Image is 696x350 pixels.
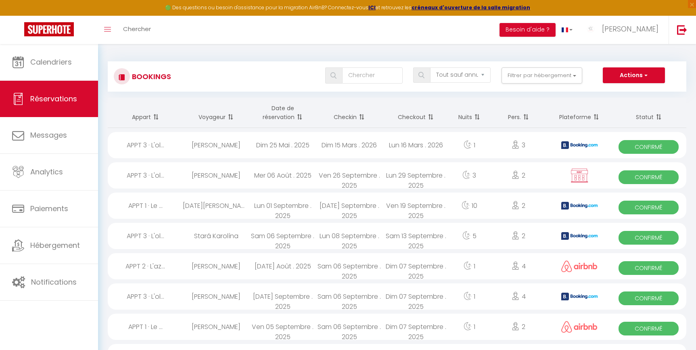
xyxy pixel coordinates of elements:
[585,23,597,35] img: ...
[108,98,183,128] th: Sort by rentals
[342,67,403,84] input: Chercher
[500,23,556,37] button: Besoin d'aide ?
[24,22,74,36] img: Super Booking
[368,4,376,11] a: ICI
[602,24,658,34] span: [PERSON_NAME]
[30,57,72,67] span: Calendriers
[579,16,669,44] a: ... [PERSON_NAME]
[603,67,665,84] button: Actions
[249,98,316,128] th: Sort by booking date
[449,98,489,128] th: Sort by nights
[502,67,582,84] button: Filtrer par hébergement
[611,98,686,128] th: Sort by status
[412,4,530,11] a: créneaux d'ouverture de la salle migration
[548,98,611,128] th: Sort by channel
[31,277,77,287] span: Notifications
[30,203,68,214] span: Paiements
[30,167,63,177] span: Analytics
[677,25,687,35] img: logout
[130,67,171,86] h3: Bookings
[489,98,547,128] th: Sort by people
[30,94,77,104] span: Réservations
[30,240,80,250] span: Hébergement
[382,98,449,128] th: Sort by checkout
[30,130,67,140] span: Messages
[123,25,151,33] span: Chercher
[316,98,382,128] th: Sort by checkin
[117,16,157,44] a: Chercher
[183,98,249,128] th: Sort by guest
